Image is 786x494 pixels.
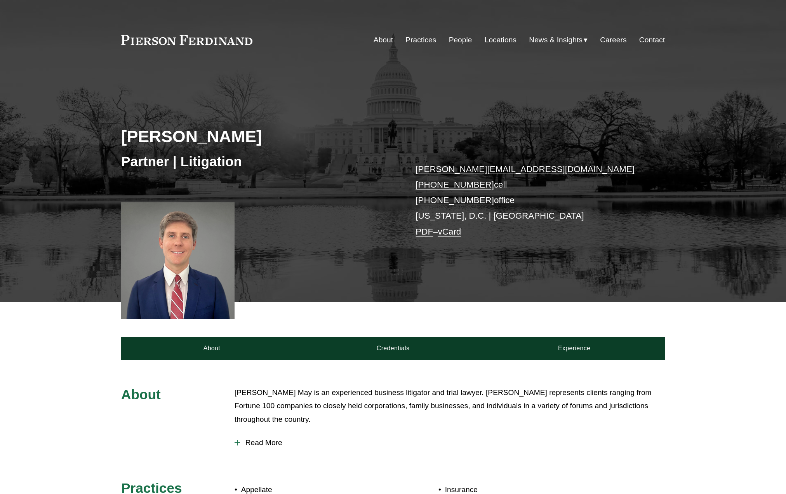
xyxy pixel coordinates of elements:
[121,153,393,170] h3: Partner | Litigation
[416,195,494,205] a: [PHONE_NUMBER]
[303,337,484,360] a: Credentials
[235,386,665,426] p: [PERSON_NAME] May is an experienced business litigator and trial lawyer. [PERSON_NAME] represents...
[600,33,626,47] a: Careers
[416,227,433,237] a: PDF
[121,387,161,402] span: About
[235,433,665,453] button: Read More
[416,180,494,190] a: [PHONE_NUMBER]
[121,126,393,146] h2: [PERSON_NAME]
[483,337,665,360] a: Experience
[416,164,635,174] a: [PERSON_NAME][EMAIL_ADDRESS][DOMAIN_NAME]
[529,33,588,47] a: folder dropdown
[405,33,436,47] a: Practices
[529,33,583,47] span: News & Insights
[240,438,665,447] span: Read More
[121,337,303,360] a: About
[449,33,472,47] a: People
[485,33,516,47] a: Locations
[374,33,393,47] a: About
[416,162,642,240] p: cell office [US_STATE], D.C. | [GEOGRAPHIC_DATA] –
[639,33,665,47] a: Contact
[438,227,461,237] a: vCard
